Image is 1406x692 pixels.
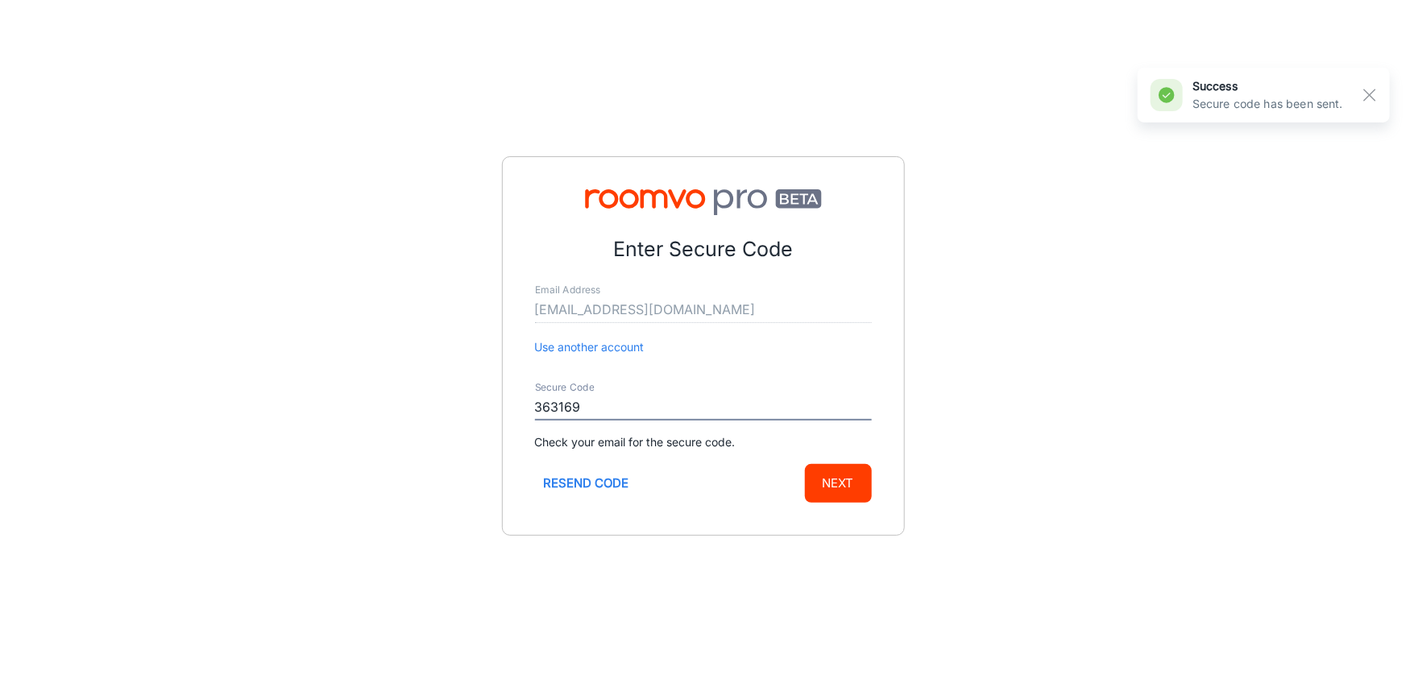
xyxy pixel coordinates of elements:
[535,338,645,356] button: Use another account
[535,189,872,215] img: Roomvo PRO Beta
[1192,95,1343,113] p: Secure code has been sent.
[535,464,638,503] button: Resend code
[535,284,600,297] label: Email Address
[805,464,872,503] button: Next
[535,395,872,421] input: Enter secure code
[535,433,872,451] p: Check your email for the secure code.
[1192,77,1343,95] h6: success
[535,381,595,395] label: Secure Code
[535,297,872,323] input: myname@example.com
[535,234,872,265] p: Enter Secure Code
